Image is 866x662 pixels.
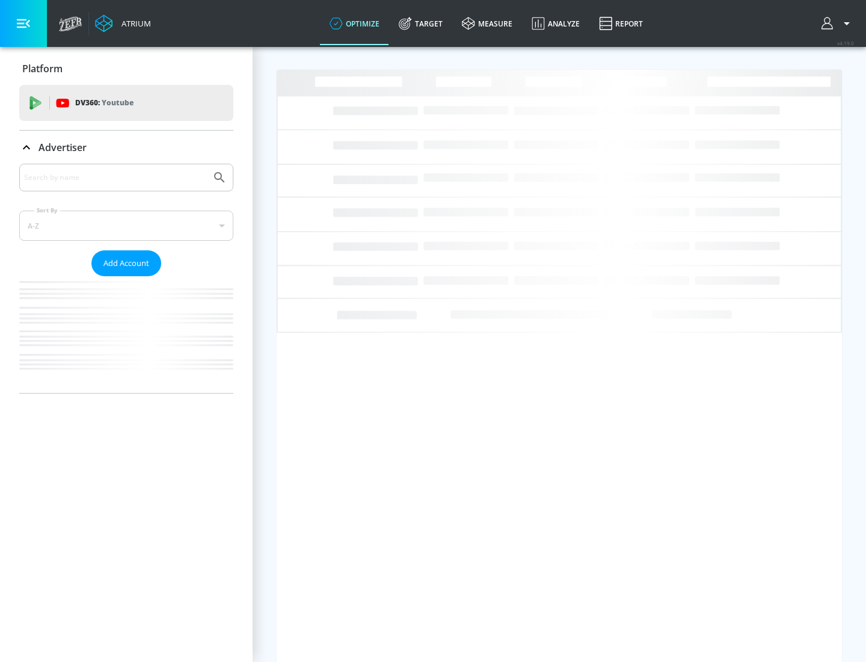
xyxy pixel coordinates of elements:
a: optimize [320,2,389,45]
div: A-Z [19,211,233,241]
a: Atrium [95,14,151,32]
div: Platform [19,52,233,85]
span: v 4.19.0 [837,40,854,46]
a: Report [589,2,653,45]
button: Add Account [91,250,161,276]
p: Youtube [102,96,134,109]
p: DV360: [75,96,134,110]
p: Platform [22,62,63,75]
div: Advertiser [19,164,233,393]
a: measure [452,2,522,45]
a: Analyze [522,2,589,45]
nav: list of Advertiser [19,276,233,393]
div: DV360: Youtube [19,85,233,121]
label: Sort By [34,206,60,214]
span: Add Account [103,256,149,270]
input: Search by name [24,170,206,185]
a: Target [389,2,452,45]
div: Atrium [117,18,151,29]
div: Advertiser [19,131,233,164]
p: Advertiser [38,141,87,154]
